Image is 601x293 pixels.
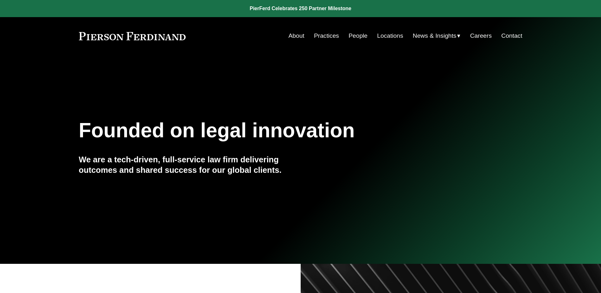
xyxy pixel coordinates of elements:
h4: We are a tech-driven, full-service law firm delivering outcomes and shared success for our global... [79,154,301,175]
a: Contact [501,30,522,42]
a: Locations [377,30,403,42]
h1: Founded on legal innovation [79,119,449,142]
span: News & Insights [413,30,457,42]
a: folder dropdown [413,30,461,42]
a: About [289,30,304,42]
a: People [348,30,368,42]
a: Practices [314,30,339,42]
a: Careers [470,30,492,42]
